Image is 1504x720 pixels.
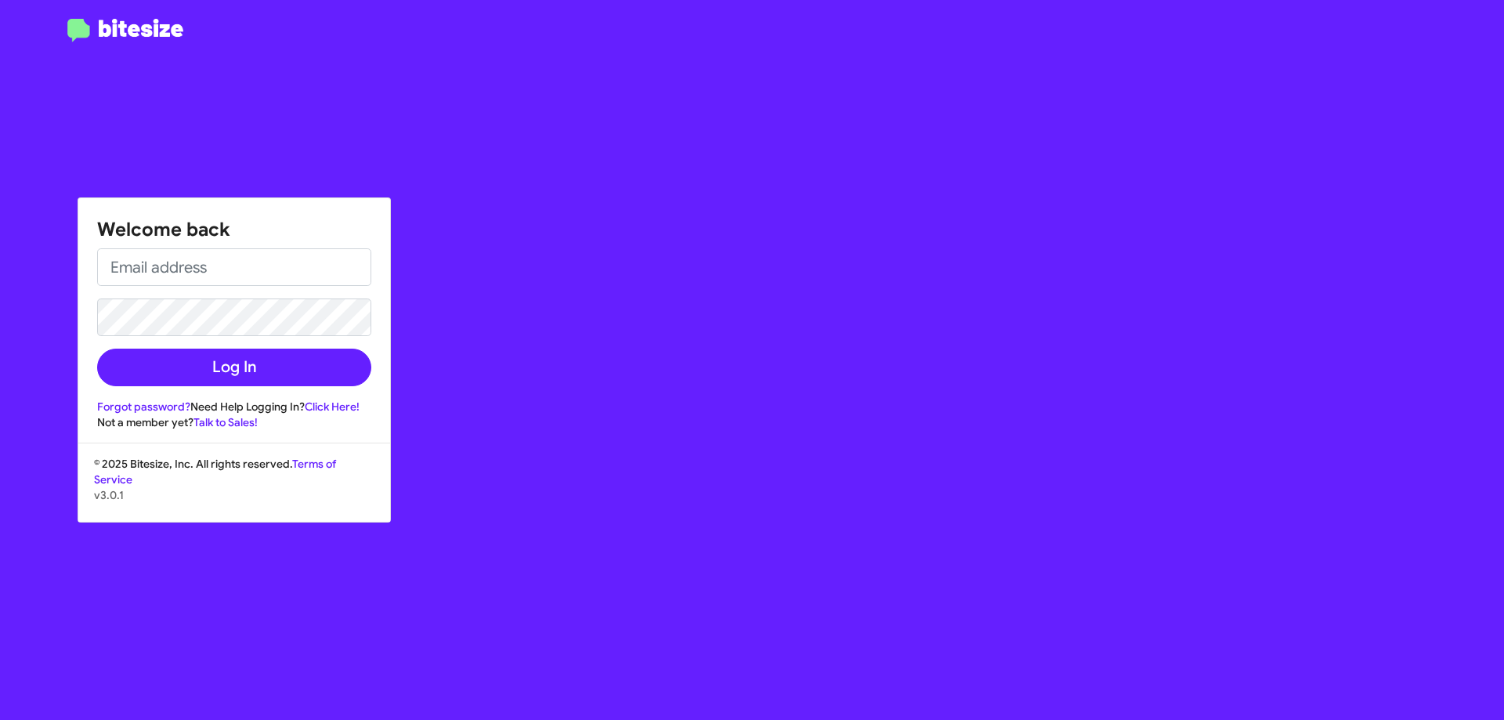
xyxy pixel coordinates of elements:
div: Need Help Logging In? [97,399,371,414]
p: v3.0.1 [94,487,374,503]
input: Email address [97,248,371,286]
div: Not a member yet? [97,414,371,430]
h1: Welcome back [97,217,371,242]
div: © 2025 Bitesize, Inc. All rights reserved. [78,456,390,522]
button: Log In [97,349,371,386]
a: Talk to Sales! [193,415,258,429]
a: Forgot password? [97,400,190,414]
a: Click Here! [305,400,360,414]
